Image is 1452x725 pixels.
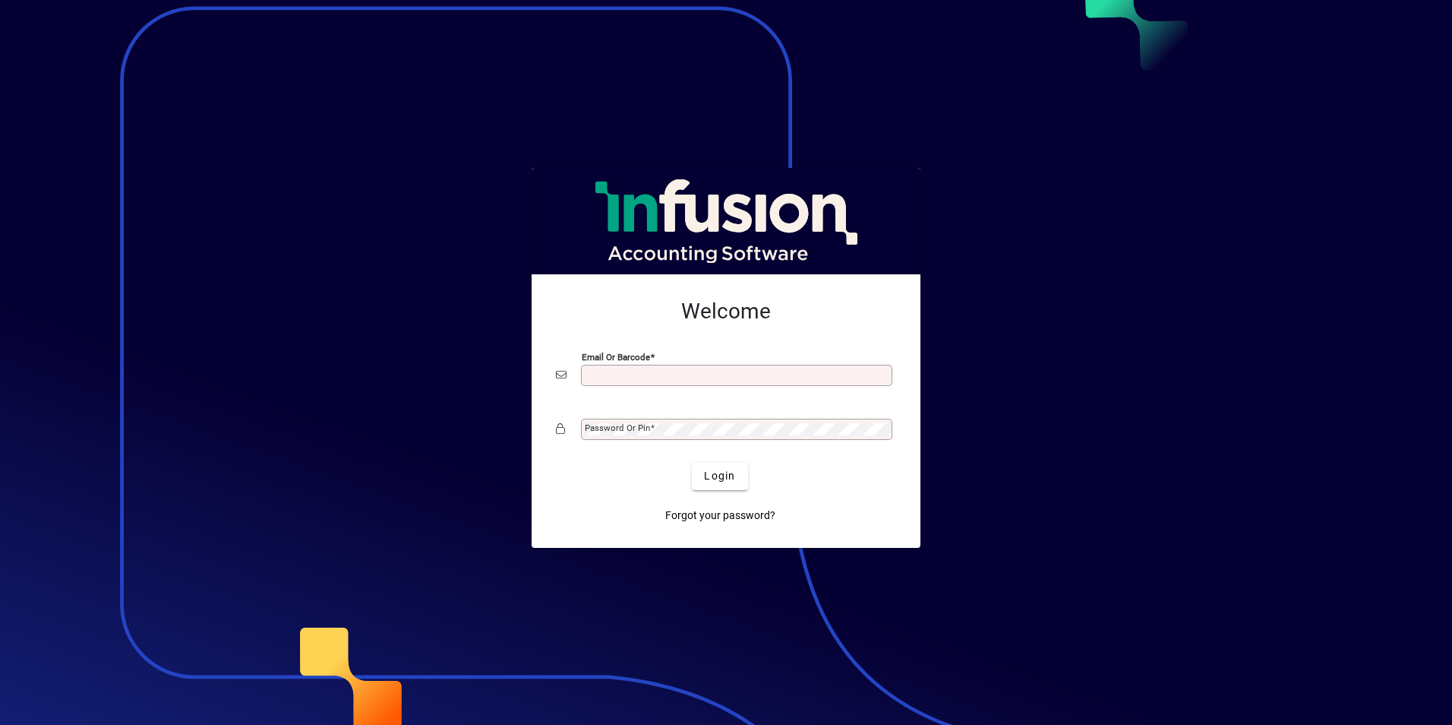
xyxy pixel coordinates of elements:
h2: Welcome [556,299,896,325]
span: Login [704,468,735,484]
button: Login [692,463,747,490]
span: Forgot your password? [665,508,775,524]
mat-label: Password or Pin [585,423,650,433]
a: Forgot your password? [659,502,781,530]
mat-label: Email or Barcode [582,351,650,362]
